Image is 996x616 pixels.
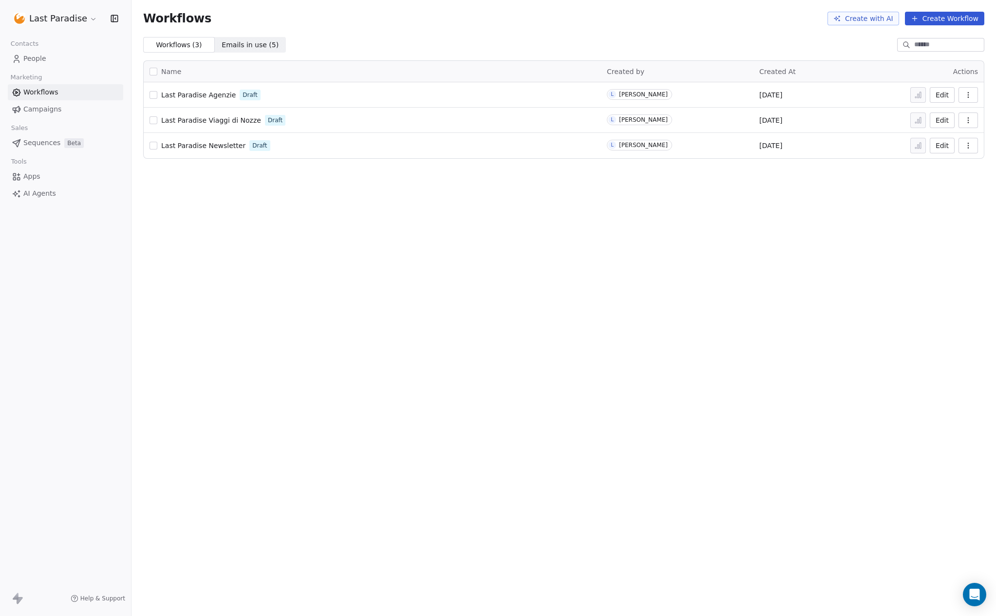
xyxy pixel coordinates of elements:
a: Workflows [8,84,123,100]
div: L [611,91,614,98]
span: People [23,54,46,64]
span: Campaigns [23,104,61,114]
span: Workflows [23,87,58,97]
span: Last Paradise Agenzie [161,91,236,99]
span: Apps [23,171,40,182]
span: Draft [243,91,257,99]
span: Draft [252,141,267,150]
span: Emails in use ( 5 ) [222,40,279,50]
a: Last Paradise Newsletter [161,141,245,150]
a: AI Agents [8,186,123,202]
span: Sales [7,121,32,135]
a: Apps [8,168,123,185]
span: Sequences [23,138,60,148]
span: Created At [759,68,796,75]
span: Beta [64,138,84,148]
span: Marketing [6,70,46,85]
span: Last Paradise Viaggi di Nozze [161,116,261,124]
button: Edit [930,138,955,153]
span: Contacts [6,37,43,51]
div: Open Intercom Messenger [963,583,986,606]
span: Draft [268,116,282,125]
button: Edit [930,87,955,103]
div: [PERSON_NAME] [619,91,668,98]
a: People [8,51,123,67]
span: Last Paradise [29,12,87,25]
span: [DATE] [759,90,782,100]
span: [DATE] [759,141,782,150]
a: Last Paradise Agenzie [161,90,236,100]
button: Create Workflow [905,12,984,25]
span: Help & Support [80,595,125,602]
button: Edit [930,112,955,128]
span: Last Paradise Newsletter [161,142,245,149]
button: Last Paradise [12,10,99,27]
span: AI Agents [23,188,56,199]
a: Last Paradise Viaggi di Nozze [161,115,261,125]
button: Create with AI [827,12,899,25]
img: lastparadise-pittogramma.jpg [14,13,25,24]
span: Actions [953,68,978,75]
div: L [611,141,614,149]
div: [PERSON_NAME] [619,116,668,123]
span: [DATE] [759,115,782,125]
span: Tools [7,154,31,169]
div: L [611,116,614,124]
a: Help & Support [71,595,125,602]
a: SequencesBeta [8,135,123,151]
span: Created by [607,68,644,75]
a: Campaigns [8,101,123,117]
div: [PERSON_NAME] [619,142,668,149]
span: Name [161,67,181,77]
span: Workflows [143,12,211,25]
